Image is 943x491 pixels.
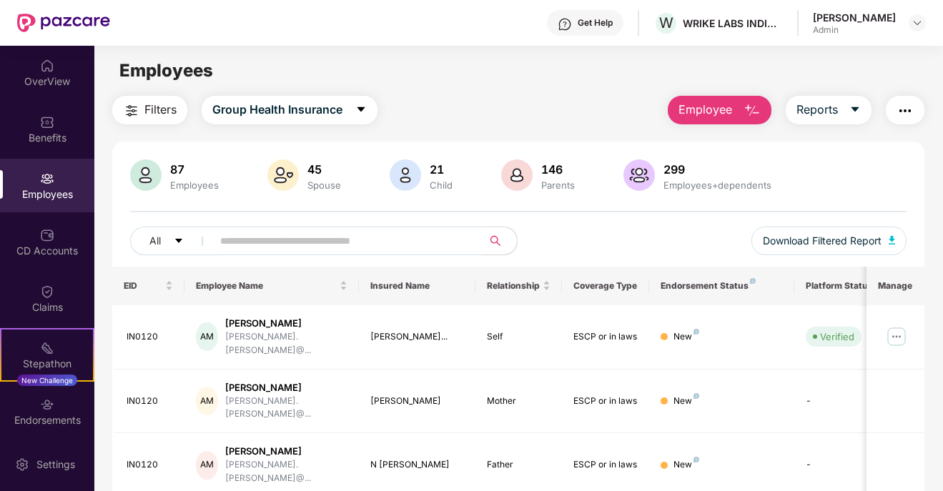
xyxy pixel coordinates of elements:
[267,159,299,191] img: svg+xml;base64,PHN2ZyB4bWxucz0iaHR0cDovL3d3dy53My5vcmcvMjAwMC9zdmciIHhtbG5zOnhsaW5rPSJodHRwOi8vd3...
[885,325,908,348] img: manageButton
[813,24,896,36] div: Admin
[661,162,774,177] div: 299
[482,227,518,255] button: search
[112,267,185,305] th: EID
[119,60,213,81] span: Employees
[693,393,699,399] img: svg+xml;base64,PHN2ZyB4bWxucz0iaHR0cDovL3d3dy53My5vcmcvMjAwMC9zdmciIHdpZHRoPSI4IiBoZWlnaHQ9IjgiIH...
[130,159,162,191] img: svg+xml;base64,PHN2ZyB4bWxucz0iaHR0cDovL3d3dy53My5vcmcvMjAwMC9zdmciIHhtbG5zOnhsaW5rPSJodHRwOi8vd3...
[196,322,218,351] div: AM
[673,458,699,472] div: New
[370,458,464,472] div: N [PERSON_NAME]
[167,162,222,177] div: 87
[127,458,174,472] div: IN0120
[355,104,367,116] span: caret-down
[573,458,638,472] div: ESCP or in laws
[668,96,771,124] button: Employee
[174,236,184,247] span: caret-down
[750,278,756,284] img: svg+xml;base64,PHN2ZyB4bWxucz0iaHR0cDovL3d3dy53My5vcmcvMjAwMC9zdmciIHdpZHRoPSI4IiBoZWlnaHQ9IjgiIH...
[196,280,337,292] span: Employee Name
[40,341,54,355] img: svg+xml;base64,PHN2ZyB4bWxucz0iaHR0cDovL3d3dy53My5vcmcvMjAwMC9zdmciIHdpZHRoPSIyMSIgaGVpZ2h0PSIyMC...
[112,96,187,124] button: Filters
[40,172,54,186] img: svg+xml;base64,PHN2ZyBpZD0iRW1wbG95ZWVzIiB4bWxucz0iaHR0cDovL3d3dy53My5vcmcvMjAwMC9zdmciIHdpZHRoPS...
[149,233,161,249] span: All
[225,395,347,422] div: [PERSON_NAME].[PERSON_NAME]@...
[202,96,377,124] button: Group Health Insurancecaret-down
[786,96,872,124] button: Reportscaret-down
[305,162,344,177] div: 45
[794,370,896,434] td: -
[123,102,140,119] img: svg+xml;base64,PHN2ZyB4bWxucz0iaHR0cDovL3d3dy53My5vcmcvMjAwMC9zdmciIHdpZHRoPSIyNCIgaGVpZ2h0PSIyNC...
[17,375,77,386] div: New Challenge
[17,14,110,32] img: New Pazcare Logo
[184,267,359,305] th: Employee Name
[661,179,774,191] div: Employees+dependents
[673,395,699,408] div: New
[659,14,673,31] span: W
[130,227,217,255] button: Allcaret-down
[849,104,861,116] span: caret-down
[427,179,455,191] div: Child
[538,179,578,191] div: Parents
[482,235,510,247] span: search
[751,227,907,255] button: Download Filtered Report
[678,101,732,119] span: Employee
[225,445,347,458] div: [PERSON_NAME]
[427,162,455,177] div: 21
[212,101,342,119] span: Group Health Insurance
[167,179,222,191] div: Employees
[867,267,924,305] th: Manage
[225,381,347,395] div: [PERSON_NAME]
[673,330,699,344] div: New
[897,102,914,119] img: svg+xml;base64,PHN2ZyB4bWxucz0iaHR0cDovL3d3dy53My5vcmcvMjAwMC9zdmciIHdpZHRoPSIyNCIgaGVpZ2h0PSIyNC...
[40,397,54,412] img: svg+xml;base64,PHN2ZyBpZD0iRW5kb3JzZW1lbnRzIiB4bWxucz0iaHR0cDovL3d3dy53My5vcmcvMjAwMC9zdmciIHdpZH...
[558,17,572,31] img: svg+xml;base64,PHN2ZyBpZD0iSGVscC0zMngzMiIgeG1sbnM9Imh0dHA6Ly93d3cudzMub3JnLzIwMDAvc3ZnIiB3aWR0aD...
[889,236,896,244] img: svg+xml;base64,PHN2ZyB4bWxucz0iaHR0cDovL3d3dy53My5vcmcvMjAwMC9zdmciIHhtbG5zOnhsaW5rPSJodHRwOi8vd3...
[813,11,896,24] div: [PERSON_NAME]
[305,179,344,191] div: Spouse
[578,17,613,29] div: Get Help
[820,329,854,344] div: Verified
[693,329,699,334] img: svg+xml;base64,PHN2ZyB4bWxucz0iaHR0cDovL3d3dy53My5vcmcvMjAwMC9zdmciIHdpZHRoPSI4IiBoZWlnaHQ9IjgiIH...
[196,451,218,480] div: AM
[370,330,464,344] div: [PERSON_NAME]...
[683,16,783,30] div: WRIKE LABS INDIA PRIVATE LIMITED
[573,395,638,408] div: ESCP or in laws
[225,317,347,330] div: [PERSON_NAME]
[127,395,174,408] div: IN0120
[623,159,655,191] img: svg+xml;base64,PHN2ZyB4bWxucz0iaHR0cDovL3d3dy53My5vcmcvMjAwMC9zdmciIHhtbG5zOnhsaW5rPSJodHRwOi8vd3...
[796,101,838,119] span: Reports
[744,102,761,119] img: svg+xml;base64,PHN2ZyB4bWxucz0iaHR0cDovL3d3dy53My5vcmcvMjAwMC9zdmciIHhtbG5zOnhsaW5rPSJodHRwOi8vd3...
[661,280,783,292] div: Endorsement Status
[1,357,93,371] div: Stepathon
[40,59,54,73] img: svg+xml;base64,PHN2ZyBpZD0iSG9tZSIgeG1sbnM9Imh0dHA6Ly93d3cudzMub3JnLzIwMDAvc3ZnIiB3aWR0aD0iMjAiIG...
[40,115,54,129] img: svg+xml;base64,PHN2ZyBpZD0iQmVuZWZpdHMiIHhtbG5zPSJodHRwOi8vd3d3LnczLm9yZy8yMDAwL3N2ZyIgd2lkdGg9Ij...
[15,457,29,472] img: svg+xml;base64,PHN2ZyBpZD0iU2V0dGluZy0yMHgyMCIgeG1sbnM9Imh0dHA6Ly93d3cudzMub3JnLzIwMDAvc3ZnIiB3aW...
[144,101,177,119] span: Filters
[196,387,218,415] div: AM
[225,330,347,357] div: [PERSON_NAME].[PERSON_NAME]@...
[487,330,551,344] div: Self
[693,457,699,462] img: svg+xml;base64,PHN2ZyB4bWxucz0iaHR0cDovL3d3dy53My5vcmcvMjAwMC9zdmciIHdpZHRoPSI4IiBoZWlnaHQ9IjgiIH...
[127,330,174,344] div: IN0120
[487,280,540,292] span: Relationship
[32,457,79,472] div: Settings
[225,458,347,485] div: [PERSON_NAME].[PERSON_NAME]@...
[40,284,54,299] img: svg+xml;base64,PHN2ZyBpZD0iQ2xhaW0iIHhtbG5zPSJodHRwOi8vd3d3LnczLm9yZy8yMDAwL3N2ZyIgd2lkdGg9IjIwIi...
[806,280,884,292] div: Platform Status
[370,395,464,408] div: [PERSON_NAME]
[538,162,578,177] div: 146
[562,267,649,305] th: Coverage Type
[475,267,563,305] th: Relationship
[912,17,923,29] img: svg+xml;base64,PHN2ZyBpZD0iRHJvcGRvd24tMzJ4MzIiIHhtbG5zPSJodHRwOi8vd3d3LnczLm9yZy8yMDAwL3N2ZyIgd2...
[487,395,551,408] div: Mother
[40,228,54,242] img: svg+xml;base64,PHN2ZyBpZD0iQ0RfQWNjb3VudHMiIGRhdGEtbmFtZT0iQ0QgQWNjb3VudHMiIHhtbG5zPSJodHRwOi8vd3...
[573,330,638,344] div: ESCP or in laws
[359,267,475,305] th: Insured Name
[487,458,551,472] div: Father
[390,159,421,191] img: svg+xml;base64,PHN2ZyB4bWxucz0iaHR0cDovL3d3dy53My5vcmcvMjAwMC9zdmciIHhtbG5zOnhsaW5rPSJodHRwOi8vd3...
[763,233,882,249] span: Download Filtered Report
[501,159,533,191] img: svg+xml;base64,PHN2ZyB4bWxucz0iaHR0cDovL3d3dy53My5vcmcvMjAwMC9zdmciIHhtbG5zOnhsaW5rPSJodHRwOi8vd3...
[124,280,163,292] span: EID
